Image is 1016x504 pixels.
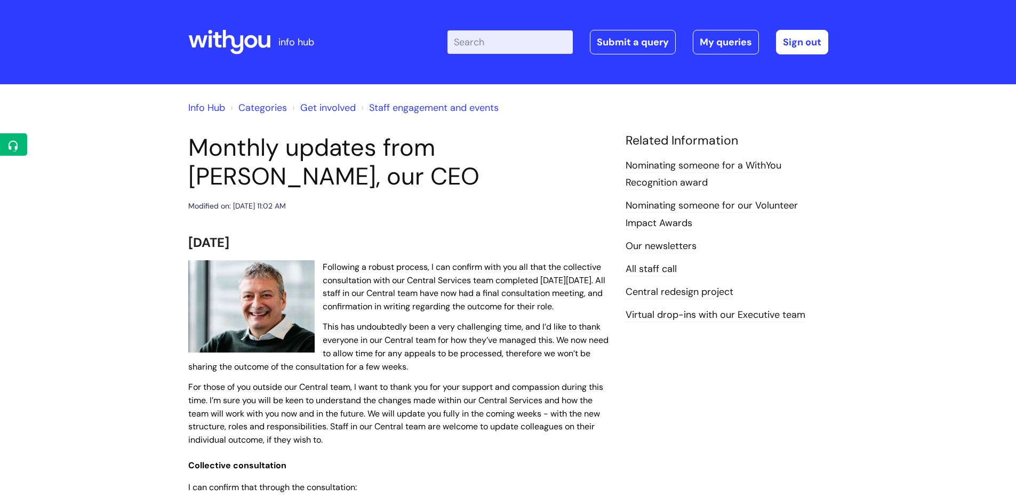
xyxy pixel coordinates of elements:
li: Staff engagement and events [358,99,499,116]
span: Collective consultation [188,460,286,471]
a: Central redesign project [626,285,733,299]
a: All staff call [626,262,677,276]
p: info hub [278,34,314,51]
a: Get involved [300,101,356,114]
a: My queries [693,30,759,54]
span: For those of you outside our Central team, I want to thank you for your support and compassion du... [188,381,603,445]
span: [DATE] [188,234,229,251]
li: Get involved [290,99,356,116]
a: Our newsletters [626,239,697,253]
span: This has undoubtedly been a very challenging time, and I’d like to thank everyone in our Central ... [188,321,609,372]
li: Solution home [228,99,287,116]
a: Nominating someone for a WithYou Recognition award [626,159,781,190]
div: | - [447,30,828,54]
div: Modified on: [DATE] 11:02 AM [188,199,286,213]
span: Following a robust process, I can confirm with you all that the collective consultation with our ... [323,261,605,312]
h4: Related Information [626,133,828,148]
a: Categories [238,101,287,114]
span: I can confirm that through the consultation: [188,482,357,493]
h1: Monthly updates from [PERSON_NAME], our CEO [188,133,610,191]
a: Info Hub [188,101,225,114]
img: WithYou Chief Executive Simon Phillips pictured looking at the camera and smiling [188,260,315,353]
a: Virtual drop-ins with our Executive team [626,308,805,322]
a: Staff engagement and events [369,101,499,114]
input: Search [447,30,573,54]
a: Sign out [776,30,828,54]
a: Submit a query [590,30,676,54]
a: Nominating someone for our Volunteer Impact Awards [626,199,798,230]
